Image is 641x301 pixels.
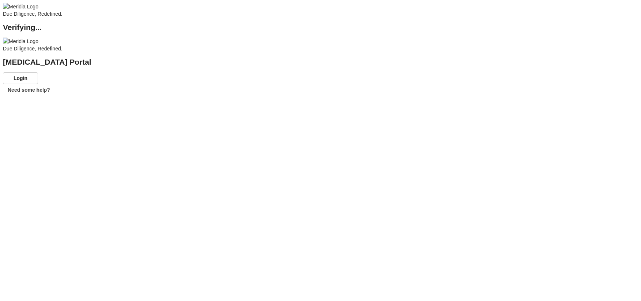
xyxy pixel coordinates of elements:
img: Meridia Logo [3,3,38,10]
span: Due Diligence, Redefined. [3,46,62,52]
img: Meridia Logo [3,38,38,45]
h2: Verifying... [3,24,638,31]
span: Due Diligence, Redefined. [3,11,62,17]
h2: [MEDICAL_DATA] Portal [3,58,638,66]
button: Need some help? [3,84,55,96]
button: Login [3,72,38,84]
